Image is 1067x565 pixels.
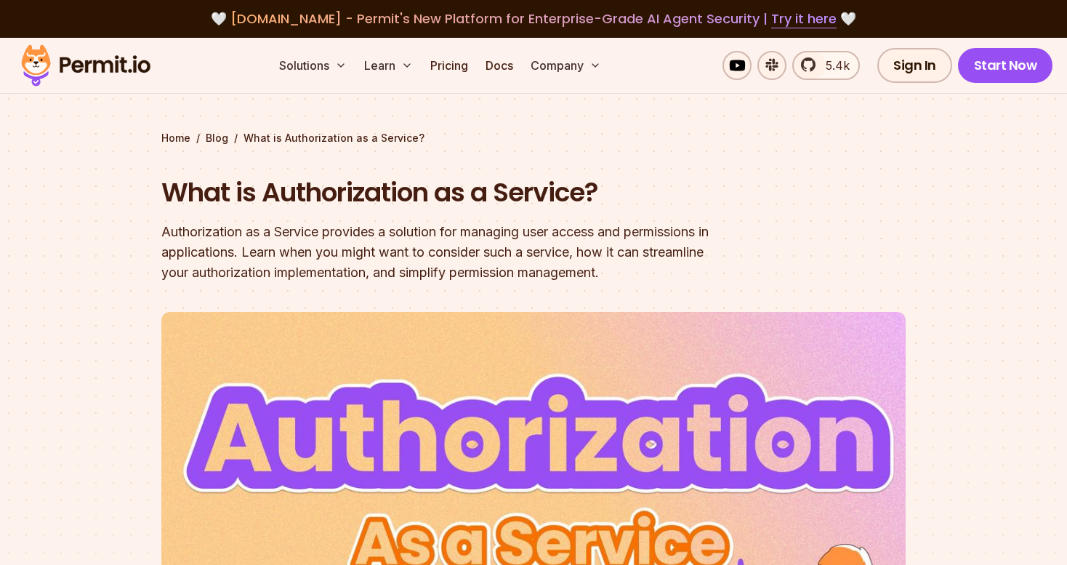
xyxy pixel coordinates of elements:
span: 5.4k [817,57,850,74]
button: Solutions [273,51,353,80]
a: Start Now [958,48,1053,83]
h1: What is Authorization as a Service? [161,175,720,211]
button: Learn [358,51,419,80]
a: Blog [206,131,228,145]
img: Permit logo [15,41,157,90]
button: Company [525,51,607,80]
div: / / [161,131,906,145]
a: Sign In [877,48,952,83]
div: Authorization as a Service provides a solution for managing user access and permissions in applic... [161,222,720,283]
a: Docs [480,51,519,80]
a: Home [161,131,190,145]
a: 5.4k [792,51,860,80]
div: 🤍 🤍 [35,9,1032,29]
span: [DOMAIN_NAME] - Permit's New Platform for Enterprise-Grade AI Agent Security | [230,9,837,28]
a: Pricing [424,51,474,80]
a: Try it here [771,9,837,28]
